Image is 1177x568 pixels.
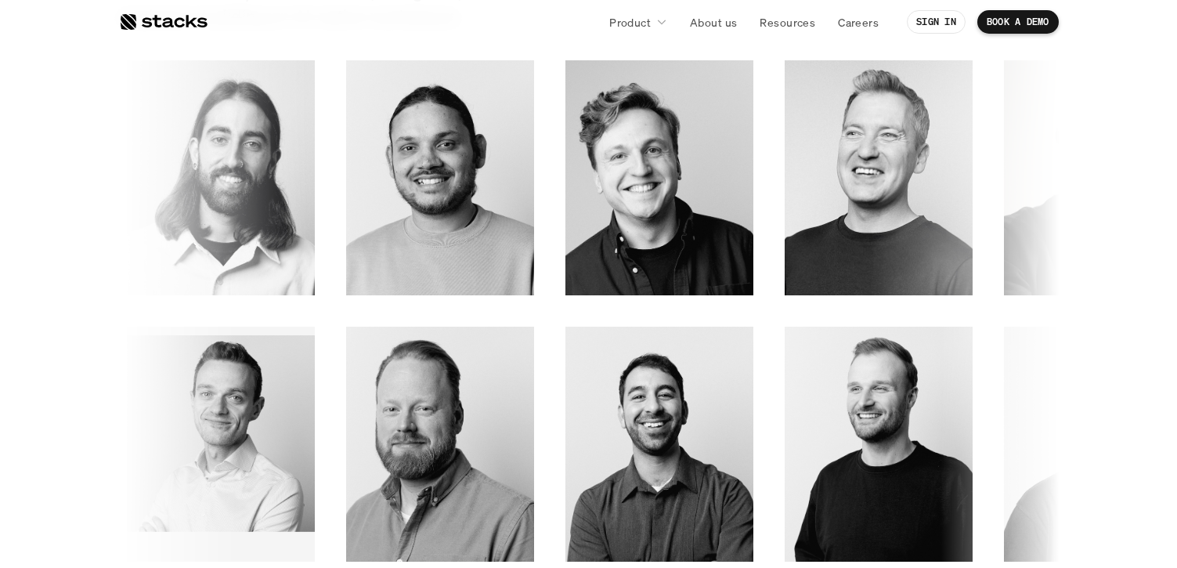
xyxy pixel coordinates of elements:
p: Resources [760,14,815,31]
a: Careers [829,8,888,36]
a: About us [681,8,746,36]
p: Careers [838,14,879,31]
p: SIGN IN [916,16,956,27]
a: Resources [750,8,825,36]
p: BOOK A DEMO [987,16,1049,27]
a: BOOK A DEMO [977,10,1059,34]
p: About us [690,14,737,31]
p: Product [609,14,651,31]
a: SIGN IN [907,10,966,34]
